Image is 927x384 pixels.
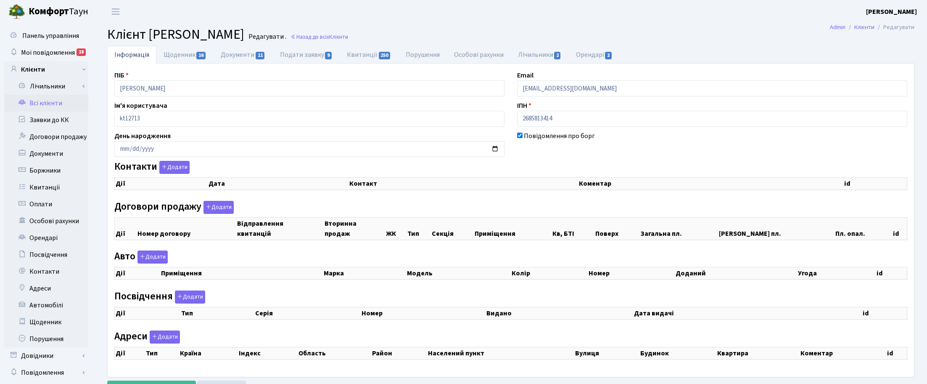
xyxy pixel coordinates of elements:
a: Подати заявку [273,46,340,64]
button: Контакти [159,161,190,174]
span: 2 [605,52,612,59]
th: Дії [115,217,137,240]
span: 250 [379,52,391,59]
a: Особові рахунки [447,46,511,64]
a: Щоденник [156,46,214,64]
th: id [886,347,907,359]
a: Назад до всіхКлієнти [291,33,348,41]
th: Дії [115,347,145,359]
th: Приміщення [160,267,322,280]
button: Посвідчення [175,291,205,304]
th: Доданий [675,267,797,280]
button: Адреси [150,331,180,344]
small: Редагувати . [247,33,286,41]
th: Серія [254,307,361,319]
a: Додати [157,160,190,174]
a: Квитанції [4,179,88,196]
th: id [876,267,907,280]
span: Клієнти [329,33,348,41]
span: Панель управління [22,31,79,40]
a: Повідомлення [4,364,88,381]
th: id [862,307,907,319]
span: Клієнт [PERSON_NAME] [107,25,244,44]
th: Коментар [578,178,843,190]
th: Індекс [238,347,298,359]
button: Авто [137,251,168,264]
th: Вторинна продаж [324,217,385,240]
th: Відправлення квитанцій [236,217,324,240]
a: Посвідчення [4,246,88,263]
li: Редагувати [874,23,914,32]
a: Довідники [4,347,88,364]
label: Повідомлення про борг [524,131,595,141]
a: Admin [830,23,845,32]
span: 16 [196,52,206,59]
th: Район [371,347,427,359]
th: Номер [361,307,486,319]
th: id [843,178,907,190]
a: Панель управління [4,27,88,44]
th: Кв, БТІ [552,217,594,240]
th: Вулиця [574,347,639,359]
th: Номер договору [137,217,236,240]
a: Щоденник [4,314,88,331]
img: logo.png [8,3,25,20]
label: Посвідчення [114,291,205,304]
button: Договори продажу [203,201,234,214]
th: Дії [115,178,208,190]
span: 9 [325,52,332,59]
th: Поверх [594,217,640,240]
a: Автомобілі [4,297,88,314]
th: Видано [486,307,634,319]
span: Таун [29,5,88,19]
th: Тип [145,347,179,359]
a: Додати [173,289,205,304]
a: Документи [214,46,272,64]
label: ІПН [517,101,531,111]
a: Додати [148,329,180,344]
a: Додати [201,199,234,214]
th: Загальна пл. [640,217,718,240]
th: Тип [407,217,431,240]
th: Приміщення [474,217,551,240]
th: Колір [511,267,588,280]
a: Додати [135,249,168,264]
th: ЖК [385,217,407,240]
th: Тип [180,307,254,319]
a: Всі клієнти [4,95,88,112]
th: Дата видачі [633,307,862,319]
a: Порушення [399,46,447,64]
a: Боржники [4,162,88,179]
th: Квартира [716,347,800,359]
th: Дата [208,178,349,190]
a: Адреси [4,280,88,297]
th: Дії [115,267,161,280]
a: Квитанції [340,46,398,64]
label: Email [517,70,533,80]
label: Авто [114,251,168,264]
span: 2 [554,52,561,59]
th: Пл. опал. [835,217,892,240]
th: Дії [115,307,181,319]
th: Модель [406,267,511,280]
th: id [892,217,907,240]
th: Будинок [639,347,716,359]
a: Оплати [4,196,88,213]
a: Лічильники [511,46,569,64]
a: Договори продажу [4,128,88,145]
th: Номер [588,267,674,280]
th: Контакт [349,178,578,190]
span: 11 [256,52,265,59]
a: Особові рахунки [4,213,88,229]
a: Клієнти [854,23,874,32]
a: Інформація [107,46,156,64]
a: Мої повідомлення18 [4,44,88,61]
label: ПІБ [114,70,129,80]
label: День народження [114,131,171,141]
label: Договори продажу [114,201,234,214]
label: Адреси [114,331,180,344]
a: Заявки до КК [4,112,88,128]
a: Клієнти [4,61,88,78]
b: [PERSON_NAME] [866,7,917,16]
a: Порушення [4,331,88,347]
